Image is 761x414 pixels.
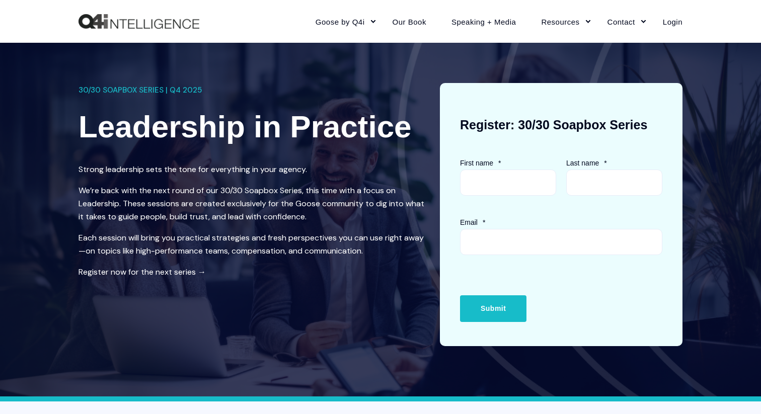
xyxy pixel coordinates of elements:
a: Back to Home [79,14,199,29]
span: Email [460,218,478,226]
img: Q4intelligence, LLC logo [79,14,199,29]
p: Strong leadership sets the tone for everything in your agency. [79,163,424,176]
h3: Register: 30/30 Soapbox Series [460,103,662,146]
p: We’re back with the next round of our 30/30 Soapbox Series, this time with a focus on Leadership.... [79,184,424,223]
input: Submit [460,295,526,321]
h1: Leadership in Practice [79,105,416,148]
p: Register now for the next series → [79,266,424,279]
span: 30/30 SOAPBOX SERIES | Q4 2025 [79,83,202,98]
span: Last name [566,159,599,167]
span: First name [460,159,493,167]
p: Each session will bring you practical strategies and fresh perspectives you can use right away—on... [79,231,424,258]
